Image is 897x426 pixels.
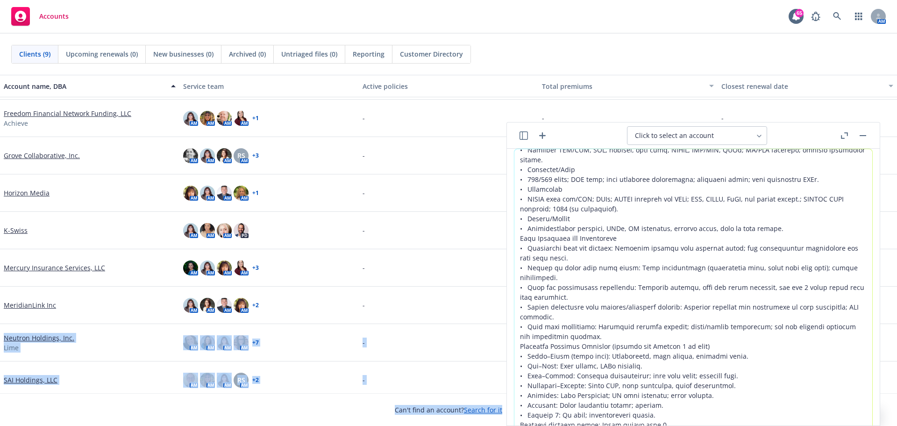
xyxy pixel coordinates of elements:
div: Account name, DBA [4,81,165,91]
img: photo [234,260,249,275]
span: - [363,263,365,273]
img: photo [200,148,215,163]
img: photo [183,111,198,126]
a: + 1 [252,190,259,196]
span: - [363,338,365,347]
a: Freedom Financial Network Funding, LLC [4,108,131,118]
img: photo [234,111,249,126]
a: + 2 [252,377,259,383]
span: Click to select an account [635,131,714,140]
div: Service team [183,81,355,91]
img: photo [234,298,249,313]
span: Reporting [353,49,384,59]
span: Upcoming renewals (0) [66,49,138,59]
img: photo [200,298,215,313]
span: - [721,113,724,123]
button: Total premiums [538,75,718,97]
span: RS [237,375,245,385]
span: - [363,300,365,310]
img: photo [200,223,215,238]
span: Untriaged files (0) [281,49,337,59]
img: photo [183,260,198,275]
span: Can't find an account? [395,405,502,415]
a: SAI Holdings, LLC [4,375,57,385]
span: - [363,188,365,198]
div: Active policies [363,81,534,91]
button: Service team [179,75,359,97]
a: Grove Collaborative, Inc. [4,151,80,160]
div: 65 [795,9,804,17]
a: + 7 [252,340,259,346]
img: photo [200,260,215,275]
span: Lime [4,343,19,353]
a: Horizon Media [4,188,50,198]
span: - [363,151,365,160]
span: - [542,113,544,123]
span: Achieve [4,118,28,128]
a: Search for it [464,405,502,414]
img: photo [200,186,215,201]
div: Closest renewal date [721,81,883,91]
a: Mercury Insurance Services, LLC [4,263,105,273]
img: photo [183,373,198,388]
img: photo [183,186,198,201]
a: Switch app [849,7,868,26]
a: Neutron Holdings, Inc. [4,333,74,343]
a: Report a Bug [806,7,825,26]
img: photo [217,186,232,201]
img: photo [200,335,215,350]
span: RS [237,151,245,160]
img: photo [217,111,232,126]
img: photo [217,260,232,275]
img: photo [183,335,198,350]
img: photo [217,298,232,313]
button: Active policies [359,75,538,97]
button: Click to select an account [627,126,767,145]
span: Customer Directory [400,49,463,59]
span: New businesses (0) [153,49,214,59]
img: photo [234,223,249,238]
img: photo [217,373,232,388]
span: Archived (0) [229,49,266,59]
img: photo [183,148,198,163]
img: photo [183,223,198,238]
a: + 3 [252,153,259,159]
div: Total premiums [542,81,704,91]
img: photo [217,223,232,238]
a: MeridianLink Inc [4,300,56,310]
a: + 1 [252,116,259,121]
img: photo [234,186,249,201]
a: + 3 [252,265,259,271]
img: photo [217,148,232,163]
span: Accounts [39,13,69,20]
a: K-Swiss [4,225,28,235]
img: photo [183,298,198,313]
span: - [363,113,365,123]
button: Closest renewal date [718,75,897,97]
img: photo [234,335,249,350]
img: photo [200,111,215,126]
span: - [363,225,365,235]
img: photo [200,373,215,388]
img: photo [217,335,232,350]
a: Accounts [7,3,72,29]
span: - [363,375,365,385]
a: + 2 [252,303,259,308]
span: Clients (9) [19,49,50,59]
a: Search [828,7,847,26]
